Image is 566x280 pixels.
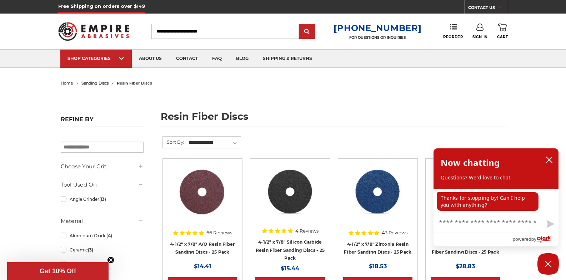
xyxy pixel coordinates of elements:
p: Questions? We'd love to chat. [441,174,551,181]
a: faq [205,50,229,68]
span: Reorder [443,35,463,39]
span: resin fiber discs [117,81,152,86]
span: by [531,235,536,244]
span: 43 Reviews [382,230,407,235]
span: Sign In [472,35,488,39]
h5: Choose Your Grit [61,162,144,171]
img: 4.5 Inch Silicon Carbide Resin Fiber Discs [261,164,319,221]
a: Silicon Carbide [61,258,144,270]
span: (4) [106,233,112,238]
span: 66 Reviews [206,230,232,235]
span: $14.41 [194,263,211,270]
a: blog [229,50,256,68]
h5: Material [61,217,144,225]
a: 4-1/2" ceramic resin fiber disc [431,164,500,233]
a: about us [132,50,169,68]
a: Ceramic [61,244,144,256]
a: 4-1/2" x 7/8" Zirconia Resin Fiber Sanding Discs - 25 Pack [344,241,411,255]
h2: Now chatting [441,156,500,170]
span: $18.53 [369,263,387,270]
span: (13) [99,197,106,202]
label: Sort By: [163,137,184,147]
button: Send message [541,216,559,233]
span: Get 10% Off [40,268,76,275]
a: sanding discs [81,81,109,86]
span: 4 Reviews [295,229,319,233]
a: home [61,81,73,86]
a: Aluminum Oxide [61,229,144,242]
button: Close Chatbox [537,253,559,275]
div: Get 10% OffClose teaser [7,262,109,280]
a: Powered by Olark [512,233,559,246]
button: close chatbox [544,154,555,165]
span: Cart [497,35,508,39]
p: Thanks for stopping by! Can I help you with anything? [437,192,539,211]
h1: resin fiber discs [161,112,506,127]
a: shipping & returns [256,50,319,68]
div: olark chatbox [433,148,559,246]
a: 4.5 Inch Silicon Carbide Resin Fiber Discs [255,164,325,233]
div: SHOP CATEGORIES [67,56,125,61]
input: Submit [300,25,314,39]
span: $28.83 [456,263,475,270]
img: 4-1/2" zirc resin fiber disc [349,164,406,221]
a: 4-1/2" zirc resin fiber disc [343,164,412,233]
img: 4.5 inch resin fiber disc [174,164,232,221]
h5: Refine by [61,116,144,127]
a: CONTACT US [468,4,508,14]
button: Close teaser [107,256,114,264]
span: $15.44 [281,265,299,272]
a: Reorder [443,24,463,39]
h5: Tool Used On [61,180,144,189]
a: 4.5 inch resin fiber disc [168,164,237,233]
select: Sort By: [187,137,241,148]
span: (3) [101,261,107,267]
p: FOR QUESTIONS OR INQUIRIES [334,35,421,40]
a: Angle Grinder [61,193,144,205]
a: 4-1/2" x 7/8" A/O Resin Fiber Sanding Discs - 25 Pack [170,241,235,255]
img: Empire Abrasives [58,17,130,45]
span: powered [512,235,531,244]
a: Cart [497,24,508,39]
a: 4-1/2" x 7/8" Silicon Carbide Resin Fiber Sanding Discs - 25 Pack [256,239,325,261]
div: chat [434,189,559,214]
a: contact [169,50,205,68]
a: [PHONE_NUMBER] [334,23,421,33]
span: (3) [88,247,93,253]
